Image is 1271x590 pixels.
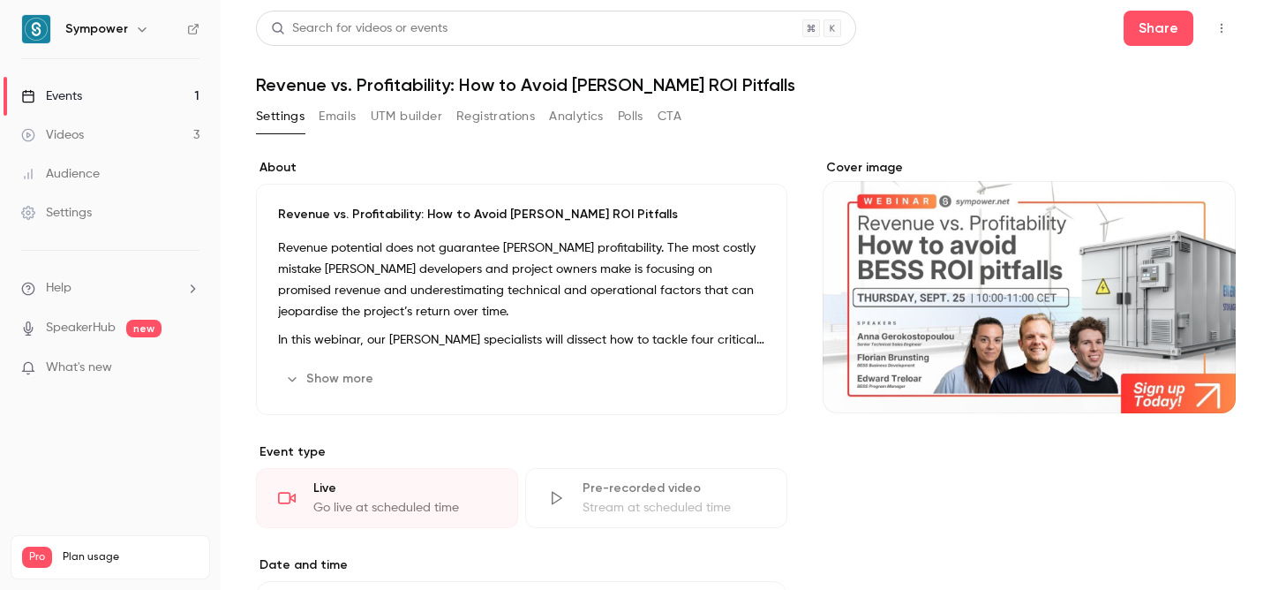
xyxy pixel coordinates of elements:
label: About [256,159,787,177]
div: Events [21,87,82,105]
div: Pre-recorded video [583,480,765,497]
button: Show more [278,365,384,393]
div: Settings [21,204,92,222]
button: Settings [256,102,305,131]
span: Plan usage [63,550,199,564]
p: Revenue vs. Profitability: How to Avoid [PERSON_NAME] ROI Pitfalls [278,206,765,223]
p: Revenue potential does not guarantee [PERSON_NAME] profitability. The most costly mistake [PERSON... [278,238,765,322]
button: Share [1124,11,1193,46]
button: Registrations [456,102,535,131]
p: In this webinar, our [PERSON_NAME] specialists will dissect how to tackle four critical risks tha... [278,329,765,351]
button: UTM builder [371,102,442,131]
button: Emails [319,102,356,131]
button: Analytics [549,102,604,131]
div: Videos [21,126,84,144]
span: Help [46,279,71,298]
span: Pro [22,547,52,568]
section: Cover image [823,159,1236,413]
img: Sympower [22,15,50,43]
div: Audience [21,165,100,183]
div: Go live at scheduled time [313,499,496,517]
iframe: Noticeable Trigger [178,360,199,376]
button: CTA [658,102,681,131]
p: Event type [256,443,787,461]
label: Date and time [256,556,787,574]
h6: Sympower [65,20,128,38]
span: What's new [46,359,112,377]
span: new [126,320,162,337]
li: help-dropdown-opener [21,279,199,298]
div: Pre-recorded videoStream at scheduled time [525,468,787,528]
div: Live [313,480,496,497]
div: Search for videos or events [271,19,447,38]
button: Polls [618,102,643,131]
div: LiveGo live at scheduled time [256,468,518,528]
label: Cover image [823,159,1236,177]
h1: Revenue vs. Profitability: How to Avoid [PERSON_NAME] ROI Pitfalls [256,74,1236,95]
div: Stream at scheduled time [583,499,765,517]
a: SpeakerHub [46,319,116,337]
